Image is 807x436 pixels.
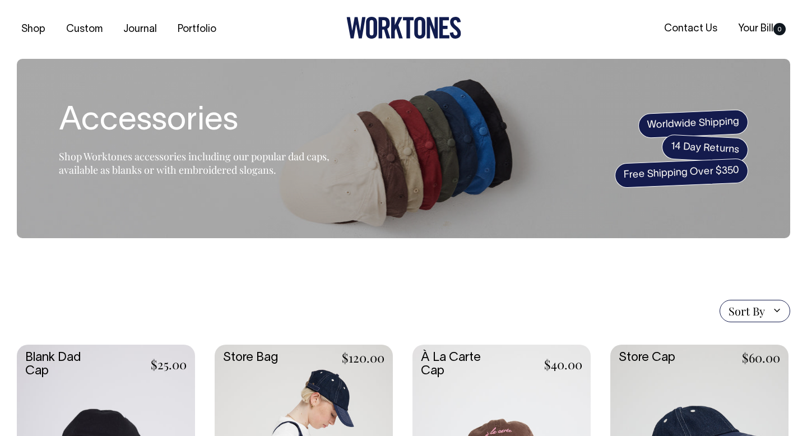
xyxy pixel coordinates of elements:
[62,20,107,39] a: Custom
[729,304,765,318] span: Sort By
[660,20,722,38] a: Contact Us
[59,104,339,140] h1: Accessories
[638,109,749,138] span: Worldwide Shipping
[614,158,749,188] span: Free Shipping Over $350
[734,20,790,38] a: Your Bill0
[59,150,330,177] span: Shop Worktones accessories including our popular dad caps, available as blanks or with embroidere...
[661,134,749,163] span: 14 Day Returns
[773,23,786,35] span: 0
[173,20,221,39] a: Portfolio
[17,20,50,39] a: Shop
[119,20,161,39] a: Journal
